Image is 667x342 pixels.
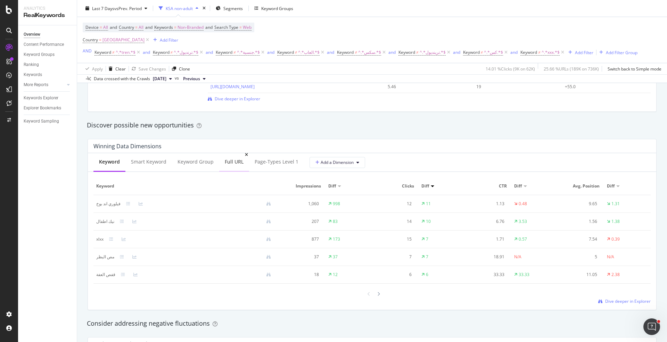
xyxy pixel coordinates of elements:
[598,298,651,304] a: Dive deeper in Explorer
[519,201,527,207] div: 0.48
[178,23,204,32] span: Non-Branded
[398,49,415,55] span: Keyword
[375,236,412,242] div: 15
[426,272,428,278] div: 6
[83,48,92,54] button: AND
[538,49,541,55] span: ≠
[468,254,504,260] div: 18.91
[93,143,162,150] div: Winning Data Dimensions
[237,48,260,57] span: ^.*جنسية.*$
[156,3,201,14] button: KSA non-adult
[216,49,232,55] span: Keyword
[99,158,120,165] div: Keyword
[24,31,72,38] a: Overview
[102,35,145,45] span: [GEOGRAPHIC_DATA]
[421,183,429,189] span: Diff
[453,49,460,55] div: and
[596,48,637,57] button: Add Filter Group
[119,24,134,30] span: Country
[355,49,357,55] span: ≠
[298,48,320,57] span: ^.*العاب.*$
[643,318,660,335] iframe: Intercom live chat
[24,41,72,48] a: Content Performance
[375,272,412,278] div: 6
[608,66,661,72] div: Switch back to Simple mode
[169,63,190,74] button: Clone
[514,183,522,189] span: Diff
[24,51,72,58] a: Keyword Groups
[131,158,166,165] div: Smart Keyword
[143,49,150,56] button: and
[183,76,200,82] span: Previous
[24,71,72,78] a: Keywords
[116,48,135,57] span: ^.*tren.*$
[160,37,178,43] div: Add Filter
[333,272,338,278] div: 12
[561,254,598,260] div: 5
[243,23,252,32] span: Web
[514,254,521,260] div: N/A
[463,49,480,55] span: Keyword
[426,218,431,225] div: 10
[328,183,336,189] span: Diff
[416,49,419,55] span: ≠
[233,49,236,55] span: ≠
[611,236,620,242] div: 0.39
[83,37,98,43] span: Country
[333,254,338,260] div: 37
[282,236,319,242] div: 877
[178,158,214,165] div: Keyword Group
[255,158,298,165] div: Page-Types Level 1
[83,63,103,74] button: Apply
[85,24,99,30] span: Device
[468,272,504,278] div: 33.33
[611,201,620,207] div: 1.31
[468,218,504,225] div: 6.76
[607,254,614,260] div: N/A
[24,94,72,102] a: Keywords Explorer
[24,61,72,68] a: Ranking
[327,49,334,56] button: and
[103,23,108,32] span: All
[468,201,504,207] div: 1.13
[267,49,274,55] div: and
[213,3,246,14] button: Segments
[282,183,321,189] span: Impressions
[114,5,142,11] span: vs Prev. Period
[92,5,114,11] span: Last 7 Days
[239,24,242,30] span: =
[223,5,243,11] span: Segments
[112,49,115,55] span: ≠
[426,236,428,242] div: 7
[607,183,615,189] span: Diff
[252,3,296,14] button: Keyword Groups
[99,37,101,43] span: =
[605,63,661,74] button: Switch back to Simple mode
[282,218,319,225] div: 207
[24,71,42,78] div: Keywords
[135,24,138,30] span: =
[24,118,59,125] div: Keyword Sampling
[24,41,64,48] div: Content Performance
[388,49,396,56] button: and
[24,118,72,125] a: Keyword Sampling
[611,218,620,225] div: 1.38
[575,49,593,55] div: Add Filter
[282,201,319,207] div: 1,060
[468,183,507,189] span: CTR
[611,272,620,278] div: 2.38
[333,218,338,225] div: 83
[476,84,551,90] div: 19
[150,75,175,83] button: [DATE]
[180,75,208,83] button: Previous
[333,236,340,242] div: 173
[544,66,599,72] div: 25.66 % URLs ( 189K on 736K )
[179,66,190,72] div: Clone
[519,236,527,242] div: 0.57
[277,49,294,55] span: Keyword
[282,254,319,260] div: 37
[24,51,55,58] div: Keyword Groups
[166,5,193,11] div: KSA non-adult
[453,49,460,56] button: and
